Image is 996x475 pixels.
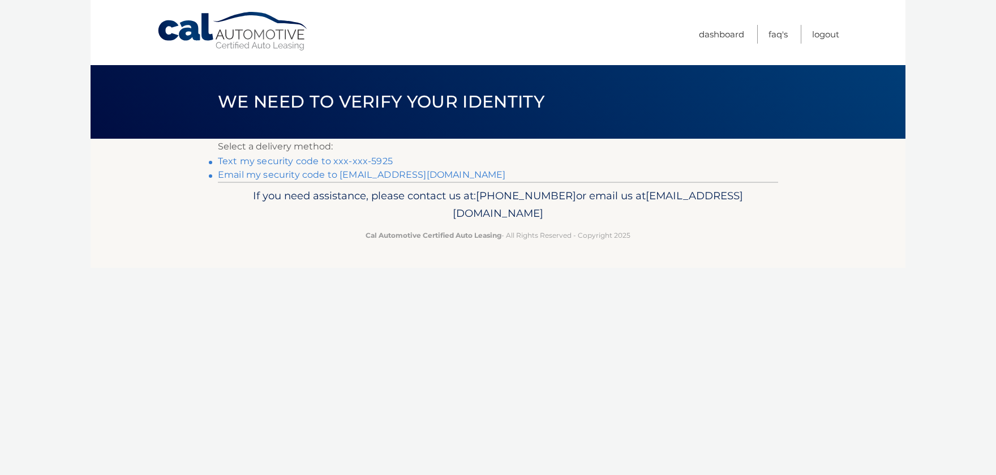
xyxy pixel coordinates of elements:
p: - All Rights Reserved - Copyright 2025 [225,229,771,241]
a: Dashboard [699,25,744,44]
p: If you need assistance, please contact us at: or email us at [225,187,771,223]
strong: Cal Automotive Certified Auto Leasing [366,231,501,239]
span: We need to verify your identity [218,91,544,112]
a: Logout [812,25,839,44]
a: Email my security code to [EMAIL_ADDRESS][DOMAIN_NAME] [218,169,506,180]
a: Cal Automotive [157,11,310,52]
a: Text my security code to xxx-xxx-5925 [218,156,393,166]
span: [PHONE_NUMBER] [476,189,576,202]
p: Select a delivery method: [218,139,778,155]
a: FAQ's [769,25,788,44]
